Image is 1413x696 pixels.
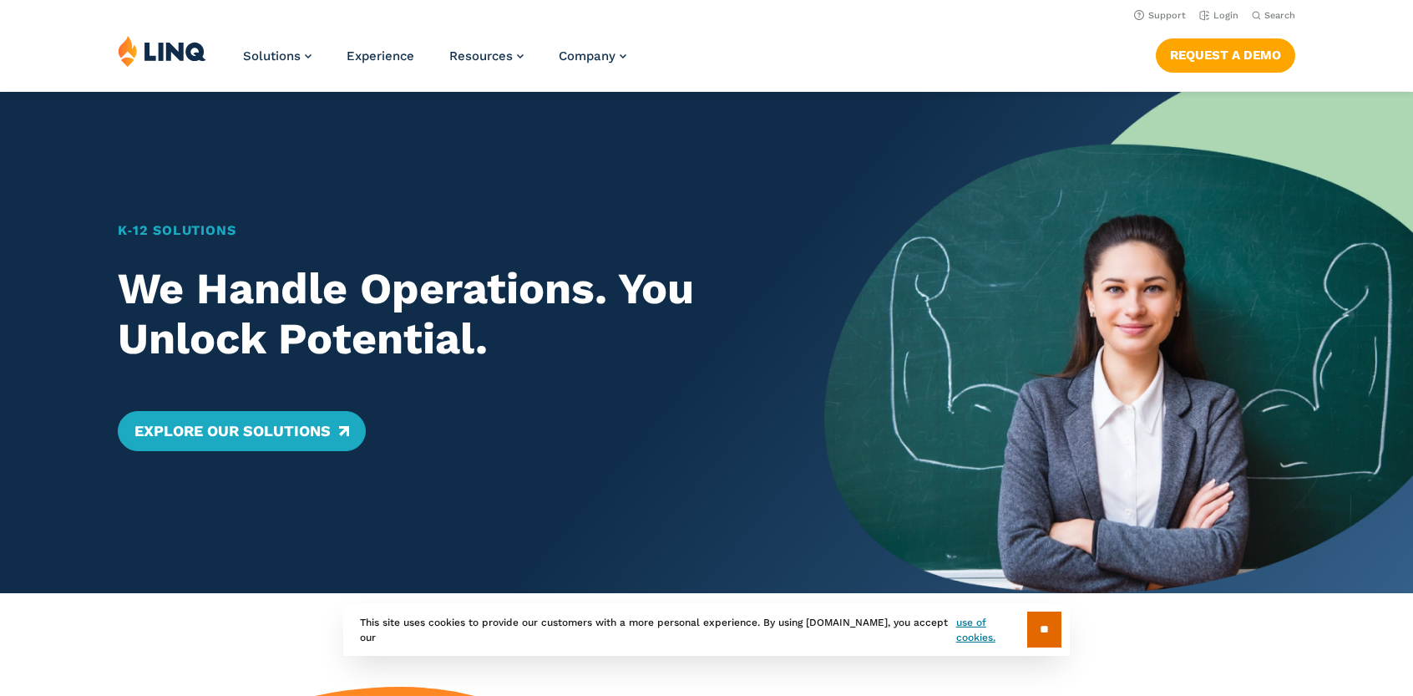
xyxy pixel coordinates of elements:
[956,615,1027,645] a: use of cookies.
[1199,10,1238,21] a: Login
[1156,38,1295,72] a: Request a Demo
[343,603,1070,656] div: This site uses cookies to provide our customers with a more personal experience. By using [DOMAIN...
[559,48,615,64] span: Company
[559,48,626,64] a: Company
[1134,10,1186,21] a: Support
[1252,9,1295,22] button: Open Search Bar
[118,35,206,67] img: LINQ | K‑12 Software
[243,35,626,90] nav: Primary Navigation
[1264,10,1295,21] span: Search
[347,48,414,64] a: Experience
[449,48,513,64] span: Resources
[243,48,311,64] a: Solutions
[118,221,767,241] h1: K‑12 Solutions
[824,92,1413,593] img: Home Banner
[1156,35,1295,72] nav: Button Navigation
[243,48,301,64] span: Solutions
[118,264,767,364] h2: We Handle Operations. You Unlock Potential.
[449,48,524,64] a: Resources
[118,411,366,451] a: Explore Our Solutions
